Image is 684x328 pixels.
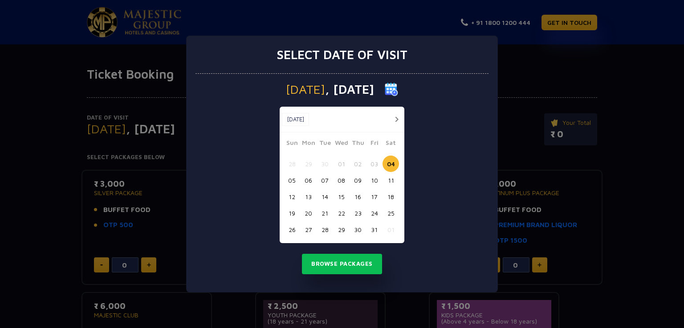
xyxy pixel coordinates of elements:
button: 08 [333,172,350,188]
button: 11 [383,172,399,188]
button: 18 [383,188,399,205]
button: 27 [300,221,317,238]
span: Thu [350,138,366,150]
button: 29 [333,221,350,238]
button: Browse Packages [302,254,382,274]
button: 01 [333,156,350,172]
span: Mon [300,138,317,150]
span: Sat [383,138,399,150]
span: , [DATE] [325,83,374,96]
span: Tue [317,138,333,150]
button: 22 [333,205,350,221]
button: 26 [284,221,300,238]
button: 03 [366,156,383,172]
h3: Select date of visit [277,47,407,62]
button: [DATE] [282,113,309,126]
button: 14 [317,188,333,205]
button: 28 [284,156,300,172]
button: 30 [317,156,333,172]
button: 09 [350,172,366,188]
button: 30 [350,221,366,238]
button: 24 [366,205,383,221]
button: 05 [284,172,300,188]
button: 28 [317,221,333,238]
button: 04 [383,156,399,172]
button: 12 [284,188,300,205]
button: 21 [317,205,333,221]
button: 16 [350,188,366,205]
button: 13 [300,188,317,205]
span: Wed [333,138,350,150]
button: 20 [300,205,317,221]
button: 31 [366,221,383,238]
button: 06 [300,172,317,188]
button: 23 [350,205,366,221]
button: 01 [383,221,399,238]
span: Sun [284,138,300,150]
span: Fri [366,138,383,150]
button: 25 [383,205,399,221]
button: 17 [366,188,383,205]
button: 02 [350,156,366,172]
button: 29 [300,156,317,172]
span: [DATE] [286,83,325,96]
button: 07 [317,172,333,188]
img: calender icon [385,83,398,96]
button: 19 [284,205,300,221]
button: 15 [333,188,350,205]
button: 10 [366,172,383,188]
